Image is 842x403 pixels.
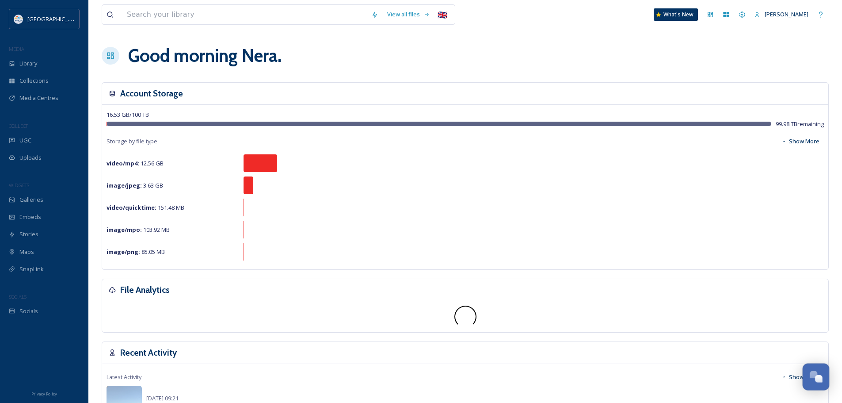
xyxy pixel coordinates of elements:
[776,120,824,128] span: 99.98 TB remaining
[19,230,38,238] span: Stories
[777,368,824,386] button: Show More
[107,159,164,167] span: 12.56 GB
[120,87,183,100] h3: Account Storage
[750,6,813,23] a: [PERSON_NAME]
[19,196,43,204] span: Galleries
[107,181,163,189] span: 3.63 GB
[654,8,698,21] a: What's New
[107,137,157,146] span: Storage by file type
[107,159,139,167] strong: video/mp4 :
[9,293,27,300] span: SOCIALS
[107,226,142,234] strong: image/mpo :
[128,42,282,69] h1: Good morning Nera .
[107,248,165,256] span: 85.05 MB
[31,391,57,397] span: Privacy Policy
[19,59,37,68] span: Library
[120,284,170,296] h3: File Analytics
[803,364,830,391] button: Open Chat
[19,77,49,85] span: Collections
[9,182,29,188] span: WIDGETS
[765,10,808,18] span: [PERSON_NAME]
[19,154,42,162] span: Uploads
[14,15,23,23] img: HTZ_logo_EN.svg
[146,394,179,402] span: [DATE] 09:21
[107,373,141,381] span: Latest Activity
[107,203,156,211] strong: video/quicktime :
[19,265,44,273] span: SnapLink
[777,133,824,150] button: Show More
[383,6,434,23] a: View all files
[122,5,367,24] input: Search your library
[107,181,142,189] strong: image/jpeg :
[19,213,41,221] span: Embeds
[107,226,170,234] span: 103.92 MB
[9,123,28,129] span: COLLECT
[107,111,149,119] span: 16.53 GB / 100 TB
[107,203,184,211] span: 151.48 MB
[19,248,34,256] span: Maps
[27,15,84,23] span: [GEOGRAPHIC_DATA]
[19,136,31,145] span: UGC
[107,248,140,256] strong: image/png :
[19,94,58,102] span: Media Centres
[9,46,24,52] span: MEDIA
[19,307,38,315] span: Socials
[434,7,450,23] div: 🇬🇧
[31,388,57,399] a: Privacy Policy
[120,346,177,359] h3: Recent Activity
